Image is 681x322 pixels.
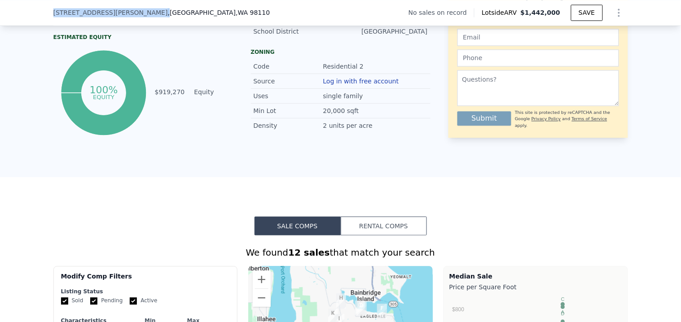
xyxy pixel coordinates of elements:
[561,309,565,315] text: A
[482,8,520,17] span: Lotside ARV
[193,87,233,97] td: Equity
[288,247,330,258] strong: 12 sales
[168,8,270,17] span: , [GEOGRAPHIC_DATA]
[254,106,323,115] div: Min Lot
[409,8,474,17] div: No sales on record
[323,106,361,115] div: 20,000 sqft
[457,111,512,126] button: Submit
[341,217,427,235] button: Rental Comps
[90,297,123,305] label: Pending
[341,27,428,36] div: [GEOGRAPHIC_DATA]
[53,246,628,259] div: We found that match your search
[53,34,233,41] div: Estimated Equity
[53,8,168,17] span: [STREET_ADDRESS][PERSON_NAME]
[532,116,561,121] a: Privacy Policy
[251,48,431,56] div: Zoning
[323,78,399,85] button: Log in with free account
[353,297,370,320] div: 5622 Rose Loop NE
[323,62,365,71] div: Residential 2
[61,272,230,288] div: Modify Comp Filters
[561,296,565,302] text: C
[453,306,465,313] text: $800
[333,290,350,312] div: 6117 NE Old Mill Rd
[154,87,185,97] td: $919,270
[323,91,365,100] div: single family
[571,4,602,21] button: SAVE
[254,62,323,71] div: Code
[449,272,622,281] div: Median Sale
[61,288,230,295] div: Listing Status
[254,27,341,36] div: School District
[457,29,619,46] input: Email
[254,91,323,100] div: Uses
[90,297,97,305] input: Pending
[130,297,137,305] input: Active
[254,121,323,130] div: Density
[90,84,118,96] tspan: 100%
[521,9,561,16] span: $1,442,000
[61,297,68,305] input: Sold
[255,217,341,235] button: Sale Comps
[130,297,157,305] label: Active
[572,116,607,121] a: Terms of Service
[561,311,565,316] text: D
[515,109,619,129] div: This site is protected by reCAPTCHA and the Google and apply.
[236,9,270,16] span: , WA 98110
[449,281,622,293] div: Price per Square Foot
[93,94,114,100] tspan: equity
[253,270,271,288] button: Zoom in
[61,297,83,305] label: Sold
[323,121,374,130] div: 2 units per acre
[610,4,628,22] button: Show Options
[351,297,369,319] div: 5648 Rose Loop NE
[253,289,271,307] button: Zoom out
[457,49,619,66] input: Phone
[254,77,323,86] div: Source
